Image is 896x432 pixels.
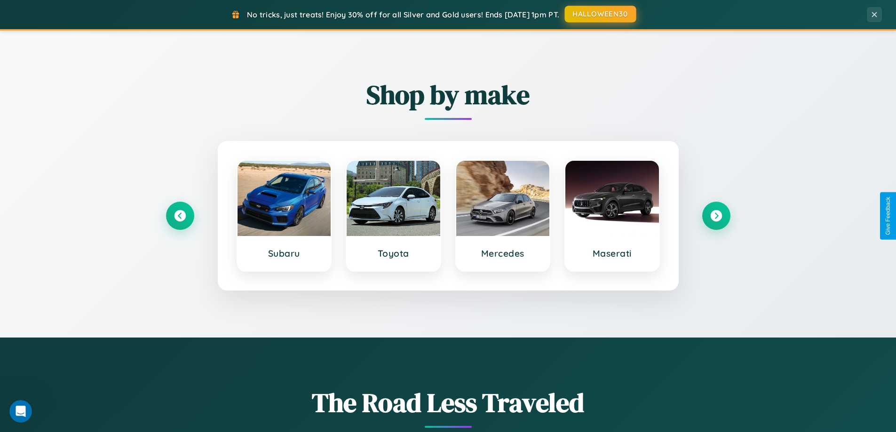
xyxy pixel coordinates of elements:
h2: Shop by make [166,77,730,113]
h3: Maserati [575,248,650,259]
h1: The Road Less Traveled [166,385,730,421]
h3: Mercedes [466,248,540,259]
h3: Toyota [356,248,431,259]
span: No tricks, just treats! Enjoy 30% off for all Silver and Gold users! Ends [DATE] 1pm PT. [247,10,559,19]
div: Give Feedback [885,197,891,235]
h3: Subaru [247,248,322,259]
iframe: Intercom live chat [9,400,32,423]
button: HALLOWEEN30 [565,6,636,23]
